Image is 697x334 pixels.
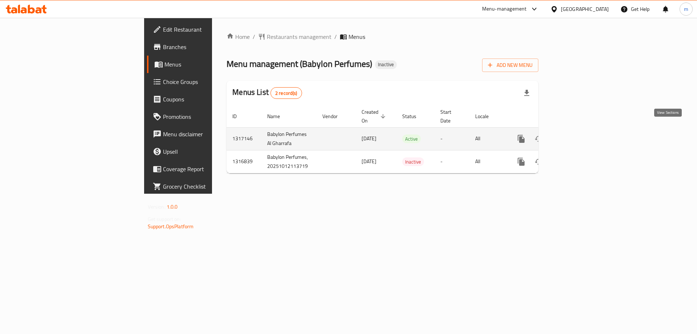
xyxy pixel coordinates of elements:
[163,182,255,191] span: Grocery Checklist
[163,147,255,156] span: Upsell
[227,32,538,41] nav: breadcrumb
[270,87,302,99] div: Total records count
[530,153,547,170] button: Change Status
[507,105,588,128] th: Actions
[435,150,469,173] td: -
[469,127,507,150] td: All
[148,214,181,224] span: Get support on:
[469,150,507,173] td: All
[258,32,331,41] a: Restaurants management
[163,130,255,138] span: Menu disclaimer
[232,87,302,99] h2: Menus List
[147,125,261,143] a: Menu disclaimer
[147,160,261,178] a: Coverage Report
[482,59,538,72] button: Add New Menu
[232,112,246,121] span: ID
[530,130,547,148] button: Change Status
[147,178,261,195] a: Grocery Checklist
[362,108,388,125] span: Created On
[362,157,376,166] span: [DATE]
[167,202,178,212] span: 1.0.0
[163,25,255,34] span: Edit Restaurant
[148,222,194,231] a: Support.OpsPlatform
[147,21,261,38] a: Edit Restaurant
[435,127,469,150] td: -
[163,43,255,51] span: Branches
[561,5,609,13] div: [GEOGRAPHIC_DATA]
[440,108,461,125] span: Start Date
[261,127,317,150] td: Babylon Perfumes Al Gharrafa
[334,32,337,41] li: /
[513,130,530,148] button: more
[267,112,289,121] span: Name
[147,38,261,56] a: Branches
[402,158,424,166] span: Inactive
[148,202,166,212] span: Version:
[164,60,255,69] span: Menus
[227,105,588,173] table: enhanced table
[362,134,376,143] span: [DATE]
[482,5,527,13] div: Menu-management
[271,90,302,97] span: 2 record(s)
[163,112,255,121] span: Promotions
[518,84,535,102] div: Export file
[513,153,530,170] button: more
[163,77,255,86] span: Choice Groups
[402,112,426,121] span: Status
[322,112,347,121] span: Vendor
[267,32,331,41] span: Restaurants management
[163,95,255,104] span: Coupons
[261,150,317,173] td: Babylon Perfumes, 20251012113719
[147,56,261,73] a: Menus
[475,112,498,121] span: Locale
[684,5,688,13] span: m
[163,165,255,173] span: Coverage Report
[375,60,397,69] div: Inactive
[402,157,424,166] div: Inactive
[147,143,261,160] a: Upsell
[402,135,421,143] span: Active
[147,108,261,125] a: Promotions
[227,56,372,72] span: Menu management ( Babylon Perfumes )
[488,61,533,70] span: Add New Menu
[375,61,397,68] span: Inactive
[147,90,261,108] a: Coupons
[348,32,365,41] span: Menus
[402,134,421,143] div: Active
[147,73,261,90] a: Choice Groups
